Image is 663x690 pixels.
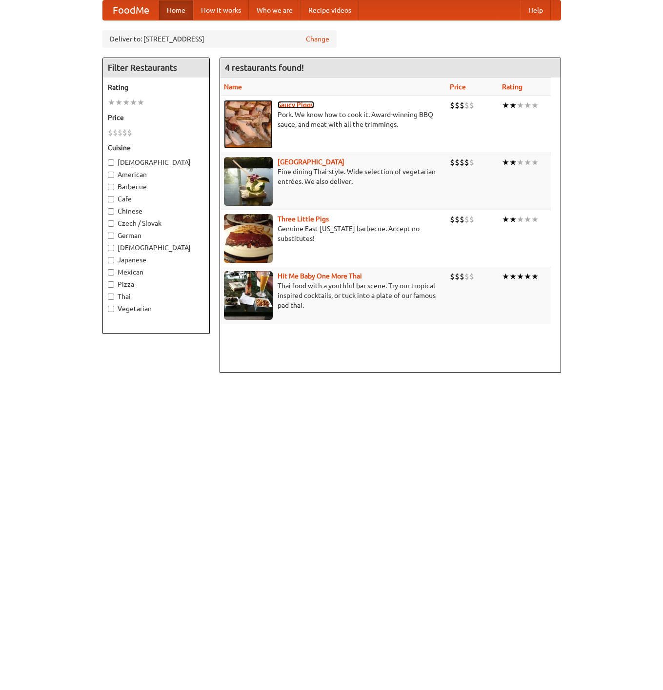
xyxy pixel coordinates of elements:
[278,215,329,223] a: Three Little Pigs
[103,0,159,20] a: FoodMe
[108,233,114,239] input: German
[531,214,539,225] li: ★
[103,58,209,78] h4: Filter Restaurants
[450,83,466,91] a: Price
[460,214,464,225] li: $
[455,100,460,111] li: $
[455,214,460,225] li: $
[531,271,539,282] li: ★
[517,100,524,111] li: ★
[108,281,114,288] input: Pizza
[108,208,114,215] input: Chinese
[278,101,314,109] a: Saucy Piggy
[108,218,204,228] label: Czech / Slovak
[122,127,127,138] li: $
[108,306,114,312] input: Vegetarian
[224,271,273,320] img: babythai.jpg
[108,170,204,179] label: American
[224,281,442,310] p: Thai food with a youthful bar scene. Try our tropical inspired cocktails, or tuck into a plate of...
[469,157,474,168] li: $
[464,214,469,225] li: $
[249,0,301,20] a: Who we are
[108,257,114,263] input: Japanese
[108,245,114,251] input: [DEMOGRAPHIC_DATA]
[108,82,204,92] h5: Rating
[306,34,329,44] a: Change
[108,194,204,204] label: Cafe
[108,127,113,138] li: $
[113,127,118,138] li: $
[450,157,455,168] li: $
[127,127,132,138] li: $
[509,271,517,282] li: ★
[224,110,442,129] p: Pork. We know how to cook it. Award-winning BBQ sauce, and meat with all the trimmings.
[509,157,517,168] li: ★
[108,113,204,122] h5: Price
[502,83,522,91] a: Rating
[102,30,337,48] div: Deliver to: [STREET_ADDRESS]
[524,271,531,282] li: ★
[108,269,114,276] input: Mexican
[502,214,509,225] li: ★
[122,97,130,108] li: ★
[224,214,273,263] img: littlepigs.jpg
[464,157,469,168] li: $
[108,231,204,240] label: German
[108,292,204,301] label: Thai
[278,272,362,280] a: Hit Me Baby One More Thai
[108,97,115,108] li: ★
[115,97,122,108] li: ★
[108,220,114,227] input: Czech / Slovak
[108,267,204,277] label: Mexican
[108,255,204,265] label: Japanese
[108,294,114,300] input: Thai
[502,271,509,282] li: ★
[224,167,442,186] p: Fine dining Thai-style. Wide selection of vegetarian entrées. We also deliver.
[460,100,464,111] li: $
[517,157,524,168] li: ★
[509,100,517,111] li: ★
[469,100,474,111] li: $
[517,214,524,225] li: ★
[108,159,114,166] input: [DEMOGRAPHIC_DATA]
[524,100,531,111] li: ★
[159,0,193,20] a: Home
[464,100,469,111] li: $
[108,243,204,253] label: [DEMOGRAPHIC_DATA]
[509,214,517,225] li: ★
[455,271,460,282] li: $
[450,100,455,111] li: $
[224,100,273,149] img: saucy.jpg
[464,271,469,282] li: $
[460,271,464,282] li: $
[130,97,137,108] li: ★
[278,158,344,166] b: [GEOGRAPHIC_DATA]
[193,0,249,20] a: How it works
[524,214,531,225] li: ★
[469,271,474,282] li: $
[118,127,122,138] li: $
[108,182,204,192] label: Barbecue
[108,304,204,314] label: Vegetarian
[301,0,359,20] a: Recipe videos
[224,83,242,91] a: Name
[108,206,204,216] label: Chinese
[521,0,551,20] a: Help
[137,97,144,108] li: ★
[108,143,204,153] h5: Cuisine
[108,172,114,178] input: American
[517,271,524,282] li: ★
[108,158,204,167] label: [DEMOGRAPHIC_DATA]
[469,214,474,225] li: $
[531,157,539,168] li: ★
[450,214,455,225] li: $
[502,157,509,168] li: ★
[224,224,442,243] p: Genuine East [US_STATE] barbecue. Accept no substitutes!
[455,157,460,168] li: $
[502,100,509,111] li: ★
[524,157,531,168] li: ★
[108,279,204,289] label: Pizza
[450,271,455,282] li: $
